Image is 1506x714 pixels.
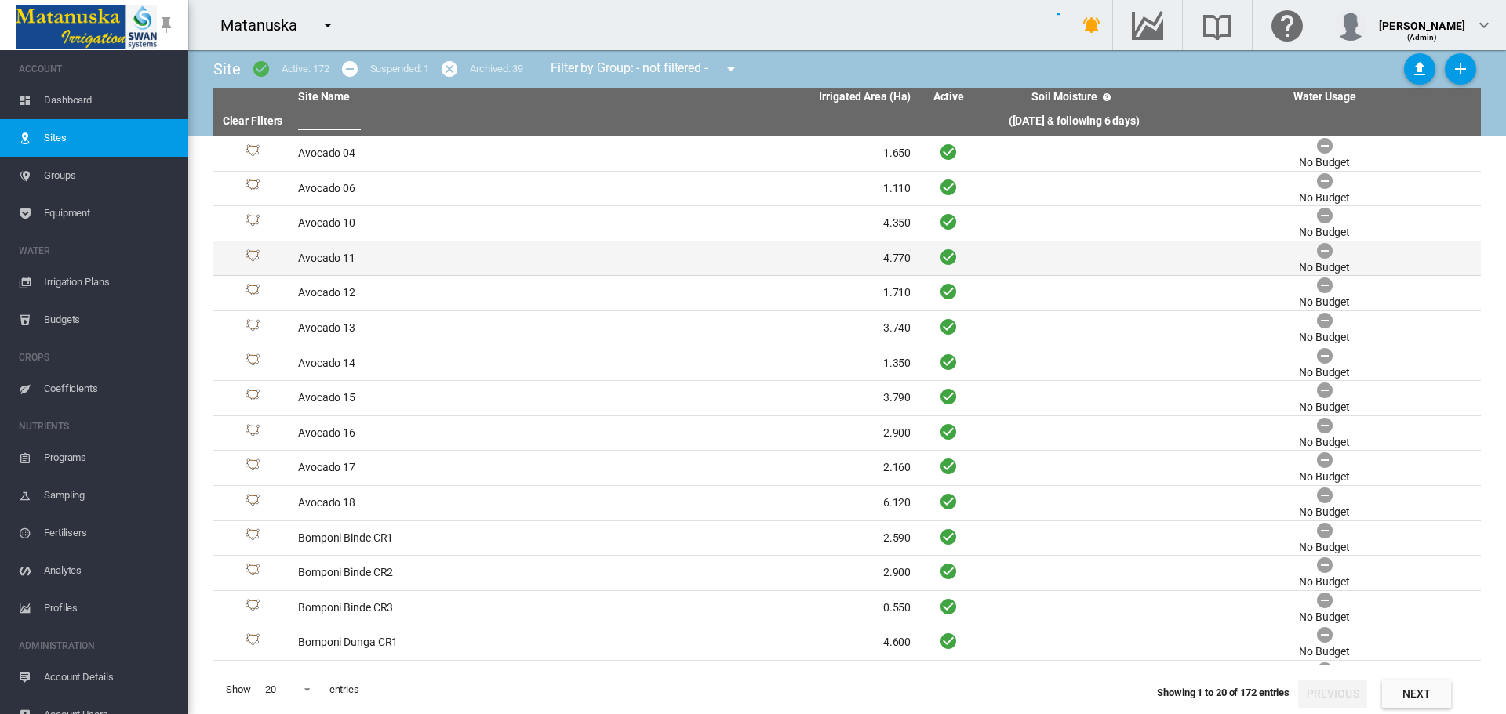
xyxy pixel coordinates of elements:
[1379,12,1465,27] div: [PERSON_NAME]
[1382,680,1451,708] button: Next
[213,556,1481,591] tr: Site Id: 27531 Bomponi Binde CR2 2.900 No Budget
[605,486,918,520] td: 6.120
[605,276,918,310] td: 1.710
[243,528,262,547] img: 1.svg
[1082,16,1101,34] md-icon: icon-bell-ring
[292,521,605,556] td: Bomponi Binde CR1
[223,114,283,127] a: Clear Filters
[44,589,176,627] span: Profiles
[1299,225,1350,241] div: No Budget
[1129,16,1166,34] md-icon: Go to the Data Hub
[370,62,430,76] div: Suspended: 1
[220,214,286,233] div: Site Id: 17421
[213,416,1481,451] tr: Site Id: 17439 Avocado 16 2.900 No Budget
[19,414,176,439] span: NUTRIENTS
[292,591,605,625] td: Bomponi Binde CR3
[213,136,1481,172] tr: Site Id: 10190 Avocado 04 1.650 No Budget
[243,144,262,163] img: 1.svg
[440,60,459,78] md-icon: icon-cancel
[1299,505,1350,520] div: No Budget
[213,486,1481,521] tr: Site Id: 17445 Avocado 18 6.120 No Budget
[220,249,286,268] div: Site Id: 17424
[1268,16,1306,34] md-icon: Click here for help
[1076,9,1108,41] button: icon-bell-ring
[539,53,751,85] div: Filter by Group: - not filtered -
[220,424,286,443] div: Site Id: 17439
[292,451,605,485] td: Avocado 17
[243,179,262,198] img: 1.svg
[213,661,1481,696] tr: Site Id: 27538 Bomponi Dunga CR2 3.780 No Budget
[220,353,286,372] div: Site Id: 17433
[265,683,276,695] div: 20
[1298,680,1367,708] button: Previous
[213,591,1481,626] tr: Site Id: 27532 Bomponi Binde CR3 0.550 No Budget
[292,486,605,520] td: Avocado 18
[318,16,337,34] md-icon: icon-menu-down
[243,458,262,477] img: 1.svg
[1404,53,1435,85] button: Sites Bulk Import
[220,599,286,618] div: Site Id: 27532
[220,144,286,163] div: Site Id: 10190
[19,238,176,263] span: WATER
[292,416,605,451] td: Avocado 16
[220,284,286,303] div: Site Id: 17427
[722,60,740,78] md-icon: icon-menu-down
[292,206,605,241] td: Avocado 10
[1299,574,1350,590] div: No Budget
[292,276,605,310] td: Avocado 12
[243,424,262,443] img: 1.svg
[44,370,176,408] span: Coefficients
[1299,610,1350,625] div: No Budget
[213,60,241,78] span: Site
[243,564,262,582] img: 1.svg
[220,179,286,198] div: Site Id: 17418
[292,661,605,695] td: Bomponi Dunga CR2
[220,494,286,513] div: Site Id: 17445
[1199,16,1236,34] md-icon: Search the knowledge base
[1299,330,1350,346] div: No Budget
[1097,88,1116,107] md-icon: icon-help-circle
[292,136,605,171] td: Avocado 04
[44,514,176,552] span: Fertilisers
[292,346,605,381] td: Avocado 14
[243,389,262,408] img: 1.svg
[340,60,359,78] md-icon: icon-minus-circle
[980,88,1168,107] th: Soil Moisture
[1299,540,1350,556] div: No Budget
[19,345,176,370] span: CROPS
[292,625,605,660] td: Bomponi Dunga CR1
[243,494,262,513] img: 1.svg
[220,633,286,652] div: Site Id: 4648
[292,381,605,415] td: Avocado 15
[213,276,1481,311] tr: Site Id: 17427 Avocado 12 1.710 No Budget
[605,416,918,451] td: 2.900
[605,172,918,206] td: 1.110
[44,82,176,119] span: Dashboard
[312,9,344,41] button: icon-menu-down
[605,241,918,276] td: 4.770
[16,5,157,49] img: Matanuska_LOGO.png
[157,16,176,34] md-icon: icon-pin
[292,172,605,206] td: Avocado 06
[605,88,918,107] th: Irrigated Area (Ha)
[19,633,176,658] span: ADMINISTRATION
[470,62,523,76] div: Archived: 39
[282,62,329,76] div: Active: 172
[605,591,918,625] td: 0.550
[1299,435,1350,451] div: No Budget
[1299,155,1350,171] div: No Budget
[220,458,286,477] div: Site Id: 17442
[243,214,262,233] img: 1.svg
[44,658,176,696] span: Account Details
[605,451,918,485] td: 2.160
[213,206,1481,241] tr: Site Id: 17421 Avocado 10 4.350 No Budget
[605,625,918,660] td: 4.600
[292,241,605,276] td: Avocado 11
[980,107,1168,136] th: ([DATE] & following 6 days)
[44,119,176,157] span: Sites
[1299,644,1350,660] div: No Budget
[220,528,286,547] div: Site Id: 4925
[213,451,1481,486] tr: Site Id: 17442 Avocado 17 2.160 No Budget
[1451,60,1470,78] md-icon: icon-plus
[252,60,271,78] md-icon: icon-checkbox-marked-circle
